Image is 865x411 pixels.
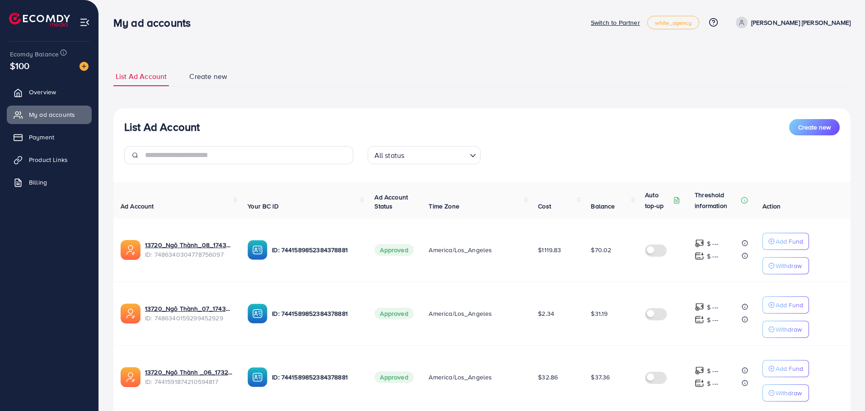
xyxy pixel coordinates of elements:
span: ID: 7486340159299452929 [145,314,233,323]
a: Billing [7,173,92,191]
span: $1119.83 [538,245,561,254]
p: Switch to Partner [591,17,640,28]
span: Balance [591,202,615,211]
p: Withdraw [776,260,802,271]
div: <span class='underline'>13720_Ngô Thành_08_1743049449175</span></br>7486340304778756097 [145,240,233,259]
a: Overview [7,83,92,101]
h3: List Ad Account [124,120,200,134]
p: $ --- [707,365,718,376]
button: Add Fund [762,233,809,250]
p: $ --- [707,314,718,325]
button: Create new [789,119,840,135]
p: Add Fund [776,363,803,374]
img: top-up amount [695,315,704,324]
span: Billing [29,178,47,187]
img: ic-ba-acc.ded83a64.svg [248,304,267,323]
img: ic-ads-acc.e4c84228.svg [121,240,140,260]
p: $ --- [707,302,718,313]
p: Add Fund [776,300,803,310]
div: <span class='underline'>13720_Ngô Thành_07_1743049414097</span></br>7486340159299452929 [145,304,233,323]
a: 13720_Ngô Thành_07_1743049414097 [145,304,233,313]
span: $37.36 [591,373,610,382]
a: 13720_Ngô Thành _06_1732630632280 [145,368,233,377]
span: Your BC ID [248,202,279,211]
img: ic-ba-acc.ded83a64.svg [248,240,267,260]
p: $ --- [707,238,718,249]
p: ID: 7441589852384378881 [272,308,360,319]
p: ID: 7441589852384378881 [272,372,360,383]
img: menu [79,17,90,28]
img: top-up amount [695,302,704,312]
div: Search for option [368,146,481,164]
span: Approved [374,244,413,256]
span: America/Los_Angeles [429,373,492,382]
p: [PERSON_NAME] [PERSON_NAME] [751,17,851,28]
p: $ --- [707,251,718,262]
p: Withdraw [776,388,802,398]
span: $100 [10,59,30,72]
button: Withdraw [762,384,809,402]
p: Withdraw [776,324,802,335]
p: Add Fund [776,236,803,247]
span: Product Links [29,155,68,164]
span: Time Zone [429,202,459,211]
img: ic-ads-acc.e4c84228.svg [121,367,140,387]
a: My ad accounts [7,106,92,124]
img: image [79,62,89,71]
span: Create new [189,71,227,82]
span: $70.02 [591,245,611,254]
span: Action [762,202,781,211]
a: Payment [7,128,92,146]
button: Withdraw [762,321,809,338]
span: List Ad Account [116,71,167,82]
span: America/Los_Angeles [429,245,492,254]
span: Ecomdy Balance [10,50,59,59]
img: ic-ba-acc.ded83a64.svg [248,367,267,387]
span: $31.19 [591,309,608,318]
img: ic-ads-acc.e4c84228.svg [121,304,140,323]
p: Threshold information [695,189,739,211]
p: Auto top-up [645,189,671,211]
span: white_agency [655,20,692,26]
input: Search for option [407,147,466,162]
span: Create new [798,123,831,132]
span: $2.34 [538,309,554,318]
button: Withdraw [762,257,809,274]
a: white_agency [647,16,699,29]
div: <span class='underline'>13720_Ngô Thành _06_1732630632280</span></br>7441591874210594817 [145,368,233,386]
span: My ad accounts [29,110,75,119]
span: Overview [29,88,56,97]
span: $32.86 [538,373,558,382]
img: logo [9,13,70,27]
img: top-up amount [695,239,704,248]
span: ID: 7486340304778756097 [145,250,233,259]
img: top-up amount [695,251,704,261]
a: Product Links [7,151,92,169]
a: [PERSON_NAME] [PERSON_NAME] [732,17,851,28]
span: ID: 7441591874210594817 [145,377,233,386]
a: 13720_Ngô Thành_08_1743049449175 [145,240,233,249]
span: America/Los_Angeles [429,309,492,318]
img: top-up amount [695,366,704,375]
iframe: Chat [827,370,858,404]
span: All status [373,149,407,162]
button: Add Fund [762,360,809,377]
span: Approved [374,308,413,319]
span: Payment [29,133,54,142]
span: Ad Account Status [374,193,408,211]
span: Ad Account [121,202,154,211]
button: Add Fund [762,296,809,314]
img: top-up amount [695,379,704,388]
span: Approved [374,371,413,383]
p: $ --- [707,378,718,389]
p: ID: 7441589852384378881 [272,245,360,255]
h3: My ad accounts [113,16,198,29]
span: Cost [538,202,551,211]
